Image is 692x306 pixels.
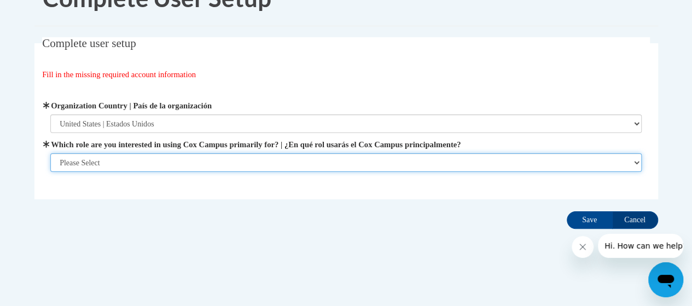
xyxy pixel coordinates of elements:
iframe: Button to launch messaging window [648,262,683,297]
iframe: Close message [572,236,594,258]
label: Organization Country | País de la organización [50,100,642,112]
span: Complete user setup [42,37,136,50]
span: Fill in the missing required account information [42,70,196,79]
iframe: Message from company [598,234,683,258]
label: Which role are you interested in using Cox Campus primarily for? | ¿En qué rol usarás el Cox Camp... [50,138,642,151]
span: Hi. How can we help? [7,8,89,16]
input: Cancel [612,211,658,229]
input: Save [567,211,613,229]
